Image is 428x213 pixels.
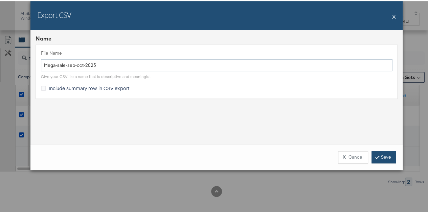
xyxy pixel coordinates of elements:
a: Save [371,150,396,162]
button: XCancel [338,150,368,162]
button: X [392,8,396,22]
label: File Name [41,49,392,55]
strong: X [343,153,346,159]
div: Give your CSV file a name that is descriptive and meaningful. [41,73,151,78]
h2: Export CSV [37,8,71,19]
span: Include summary row in CSV export [49,83,130,90]
div: Name [36,33,398,41]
